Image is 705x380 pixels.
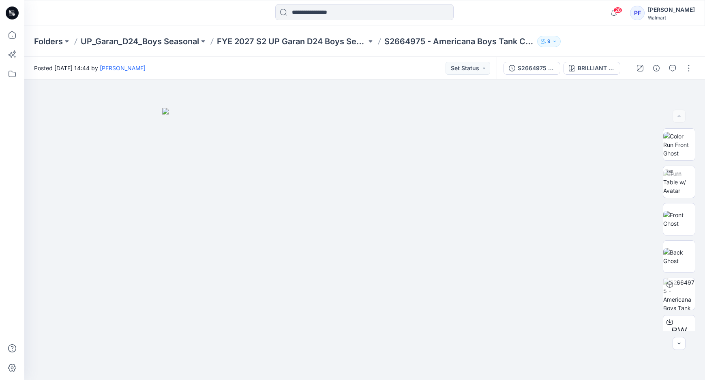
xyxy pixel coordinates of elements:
[663,169,695,195] img: Turn Table w/ Avatar
[504,62,560,75] button: S2664975 - Americana Boys Tank COLORED
[648,5,695,15] div: [PERSON_NAME]
[34,64,146,72] span: Posted [DATE] 14:44 by
[578,64,615,73] div: BRILLIANT RED
[547,37,551,46] p: 9
[537,36,561,47] button: 9
[81,36,199,47] a: UP_Garan_D24_Boys Seasonal
[34,36,63,47] a: Folders
[663,211,695,228] img: Front Ghost
[518,64,555,73] div: S2664975 - Americana Boys Tank COLORED
[663,248,695,265] img: Back Ghost
[663,278,695,310] img: S2664975 - Americana Boys Tank COLORED BRILLIANT RED
[162,108,568,380] img: eyJhbGciOiJIUzI1NiIsImtpZCI6IjAiLCJzbHQiOiJzZXMiLCJ0eXAiOiJKV1QifQ.eyJkYXRhIjp7InR5cGUiOiJzdG9yYW...
[630,6,645,20] div: PF
[217,36,366,47] a: FYE 2027 S2 UP Garan D24 Boys Seasonal
[613,7,622,13] span: 28
[671,324,687,339] span: BW
[648,15,695,21] div: Walmart
[384,36,534,47] p: S2664975 - Americana Boys Tank COLORED
[100,65,146,71] a: [PERSON_NAME]
[650,62,663,75] button: Details
[663,132,695,158] img: Color Run Front Ghost
[564,62,620,75] button: BRILLIANT RED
